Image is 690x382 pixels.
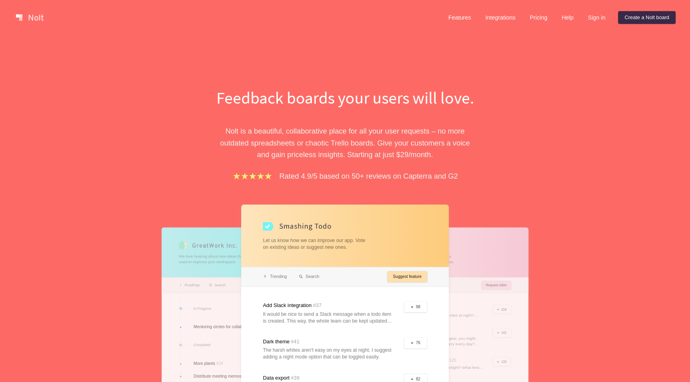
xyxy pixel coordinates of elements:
a: Create a Nolt board [618,11,676,24]
a: Help [555,11,580,24]
img: stars.b067e34983.png [232,171,273,181]
a: Features [442,11,478,24]
p: Rated 4.9/5 based on 50+ reviews on Capterra and G2 [280,170,458,182]
a: Integrations [479,11,521,24]
h1: Feedback boards your users will love. [207,86,483,109]
p: Nolt is a beautiful, collaborative place for all your user requests – no more outdated spreadshee... [207,125,483,160]
a: Pricing [523,11,554,24]
a: Sign in [581,11,612,24]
